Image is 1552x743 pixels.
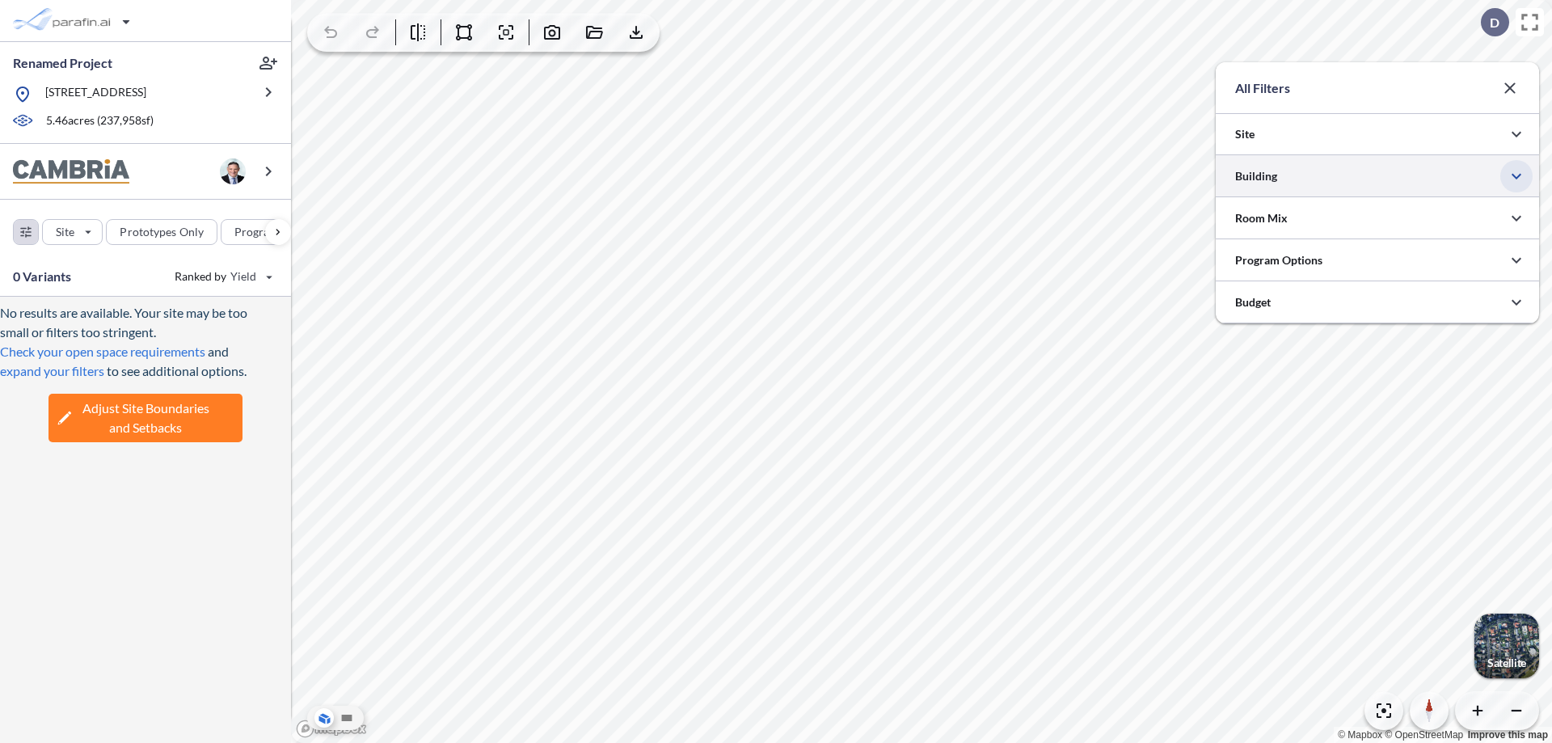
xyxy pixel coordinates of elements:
button: Program [221,219,308,245]
p: Budget [1235,294,1271,310]
p: Site [56,224,74,240]
img: BrandImage [13,159,129,184]
button: Prototypes Only [106,219,217,245]
img: Switcher Image [1474,614,1539,678]
button: Site Plan [337,708,356,728]
p: [STREET_ADDRESS] [45,84,146,104]
button: Aerial View [314,708,334,728]
p: Satellite [1487,656,1526,669]
a: Mapbox [1338,729,1382,741]
button: Adjust Site Boundariesand Setbacks [48,394,242,442]
p: D [1490,15,1499,30]
img: user logo [220,158,246,184]
p: Program [234,224,280,240]
a: OpenStreetMap [1385,729,1463,741]
p: Program Options [1235,252,1322,268]
p: Prototypes Only [120,224,204,240]
button: Ranked by Yield [162,264,283,289]
p: 5.46 acres ( 237,958 sf) [46,112,154,130]
span: Yield [230,268,257,285]
span: Adjust Site Boundaries and Setbacks [82,399,209,437]
p: Site [1235,126,1255,142]
a: Mapbox homepage [296,720,367,738]
a: Improve this map [1468,729,1548,741]
p: Room Mix [1235,210,1288,226]
p: 0 Variants [13,267,72,286]
p: Renamed Project [13,54,112,72]
p: All Filters [1235,78,1290,98]
button: Site [42,219,103,245]
button: Switcher ImageSatellite [1474,614,1539,678]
